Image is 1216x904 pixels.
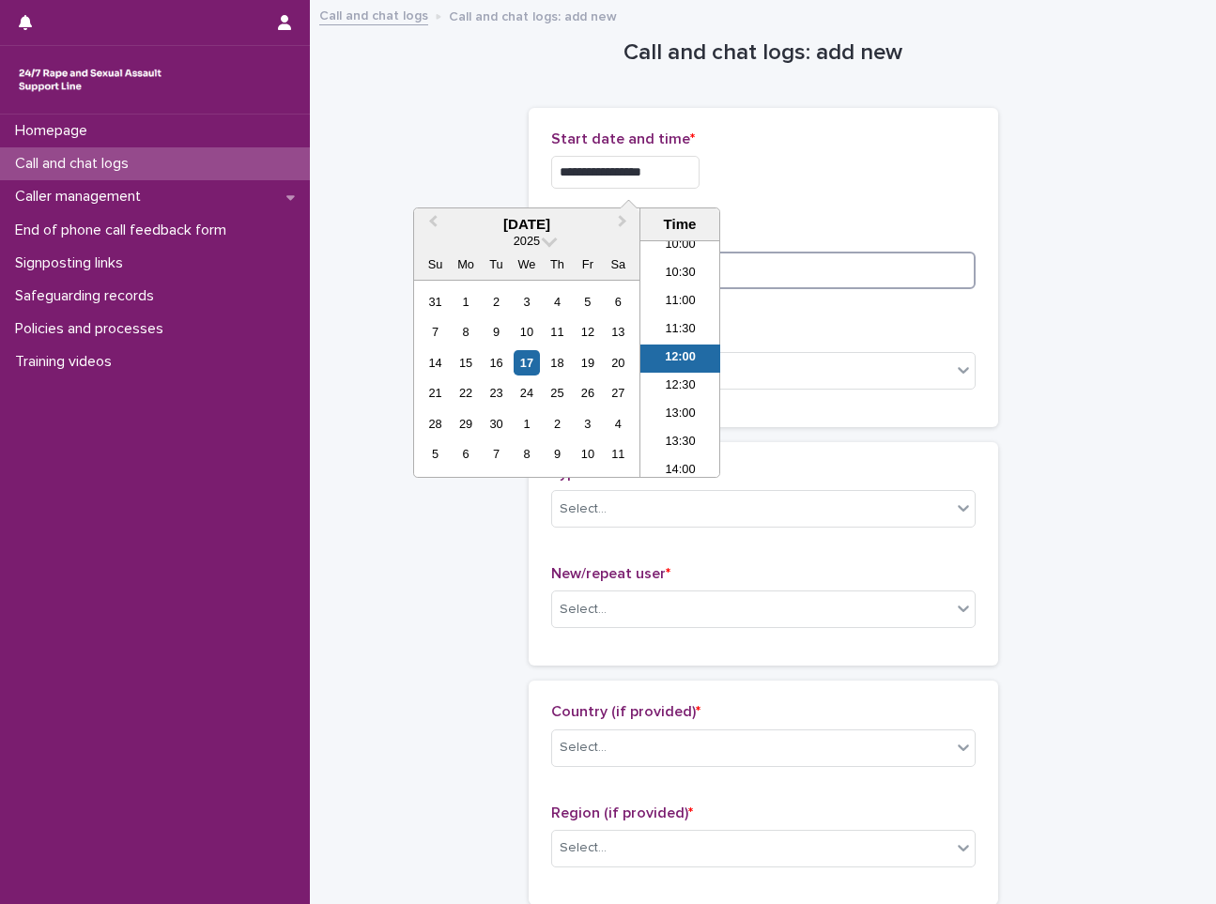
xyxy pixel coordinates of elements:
[606,252,631,277] div: Sa
[319,4,428,25] a: Call and chat logs
[640,457,720,485] li: 14:00
[453,289,478,314] div: Choose Monday, September 1st, 2025
[645,216,715,233] div: Time
[484,289,509,314] div: Choose Tuesday, September 2nd, 2025
[15,61,165,99] img: rhQMoQhaT3yELyF149Cw
[606,289,631,314] div: Choose Saturday, September 6th, 2025
[640,288,720,316] li: 11:00
[640,373,720,401] li: 12:30
[8,287,169,305] p: Safeguarding records
[575,319,600,345] div: Choose Friday, September 12th, 2025
[575,380,600,406] div: Choose Friday, September 26th, 2025
[551,131,695,146] span: Start date and time
[514,234,540,248] span: 2025
[609,210,639,240] button: Next Month
[8,320,178,338] p: Policies and processes
[640,401,720,429] li: 13:00
[551,566,670,581] span: New/repeat user
[453,380,478,406] div: Choose Monday, September 22nd, 2025
[606,380,631,406] div: Choose Saturday, September 27th, 2025
[640,260,720,288] li: 10:30
[453,411,478,437] div: Choose Monday, September 29th, 2025
[453,441,478,467] div: Choose Monday, October 6th, 2025
[606,411,631,437] div: Choose Saturday, October 4th, 2025
[545,289,570,314] div: Choose Thursday, September 4th, 2025
[420,286,633,469] div: month 2025-09
[514,252,539,277] div: We
[575,252,600,277] div: Fr
[8,122,102,140] p: Homepage
[484,441,509,467] div: Choose Tuesday, October 7th, 2025
[514,411,539,437] div: Choose Wednesday, October 1st, 2025
[484,380,509,406] div: Choose Tuesday, September 23rd, 2025
[8,155,144,173] p: Call and chat logs
[575,350,600,375] div: Choose Friday, September 19th, 2025
[484,411,509,437] div: Choose Tuesday, September 30th, 2025
[514,319,539,345] div: Choose Wednesday, September 10th, 2025
[423,411,448,437] div: Choose Sunday, September 28th, 2025
[423,319,448,345] div: Choose Sunday, September 7th, 2025
[484,350,509,375] div: Choose Tuesday, September 16th, 2025
[545,411,570,437] div: Choose Thursday, October 2nd, 2025
[575,441,600,467] div: Choose Friday, October 10th, 2025
[8,222,241,239] p: End of phone call feedback form
[453,350,478,375] div: Choose Monday, September 15th, 2025
[606,350,631,375] div: Choose Saturday, September 20th, 2025
[575,289,600,314] div: Choose Friday, September 5th, 2025
[453,319,478,345] div: Choose Monday, September 8th, 2025
[640,345,720,373] li: 12:00
[514,350,539,375] div: Choose Wednesday, September 17th, 2025
[416,210,446,240] button: Previous Month
[423,350,448,375] div: Choose Sunday, September 14th, 2025
[423,441,448,467] div: Choose Sunday, October 5th, 2025
[8,353,127,371] p: Training videos
[640,429,720,457] li: 13:30
[575,411,600,437] div: Choose Friday, October 3rd, 2025
[484,319,509,345] div: Choose Tuesday, September 9th, 2025
[606,441,631,467] div: Choose Saturday, October 11th, 2025
[484,252,509,277] div: Tu
[423,380,448,406] div: Choose Sunday, September 21st, 2025
[414,216,639,233] div: [DATE]
[560,838,607,858] div: Select...
[529,39,998,67] h1: Call and chat logs: add new
[514,441,539,467] div: Choose Wednesday, October 8th, 2025
[560,499,607,519] div: Select...
[545,380,570,406] div: Choose Thursday, September 25th, 2025
[449,5,617,25] p: Call and chat logs: add new
[640,316,720,345] li: 11:30
[423,252,448,277] div: Su
[551,704,700,719] span: Country (if provided)
[560,738,607,758] div: Select...
[545,350,570,375] div: Choose Thursday, September 18th, 2025
[8,188,156,206] p: Caller management
[453,252,478,277] div: Mo
[640,232,720,260] li: 10:00
[8,254,138,272] p: Signposting links
[545,441,570,467] div: Choose Thursday, October 9th, 2025
[606,319,631,345] div: Choose Saturday, September 13th, 2025
[514,289,539,314] div: Choose Wednesday, September 3rd, 2025
[545,252,570,277] div: Th
[560,600,607,620] div: Select...
[551,805,693,820] span: Region (if provided)
[423,289,448,314] div: Choose Sunday, August 31st, 2025
[545,319,570,345] div: Choose Thursday, September 11th, 2025
[514,380,539,406] div: Choose Wednesday, September 24th, 2025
